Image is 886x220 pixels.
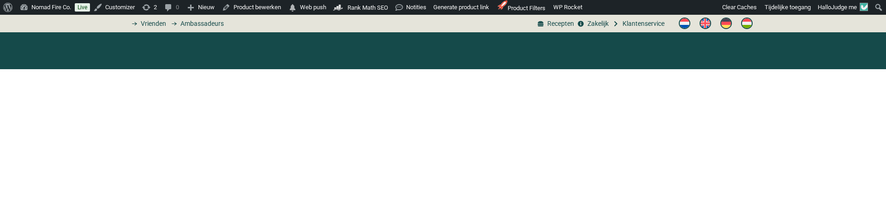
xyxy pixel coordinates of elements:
[288,1,297,14] span: 
[138,19,166,29] span: Vrienden
[679,18,690,29] img: Nederlands
[536,19,574,29] a: BBQ recepten
[168,19,224,29] a: grill bill ambassadors
[700,18,711,29] img: Engels
[576,19,609,29] a: grill bill zakeljk
[741,18,753,29] img: Hongaars
[716,15,736,32] a: Switch to Duits
[128,19,166,29] a: grill bill vrienden
[585,19,609,29] span: Zakelijk
[860,3,868,11] img: Avatar of Judge me
[620,19,664,29] span: Klantenservice
[178,19,224,29] span: Ambassadeurs
[75,3,90,12] a: Live
[611,19,664,29] a: grill bill klantenservice
[720,18,732,29] img: Duits
[347,4,388,11] span: Rank Math SEO
[545,19,574,29] span: Recepten
[736,15,757,32] a: Switch to Hongaars
[695,15,716,32] a: Switch to Engels
[831,4,857,11] span: Judge me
